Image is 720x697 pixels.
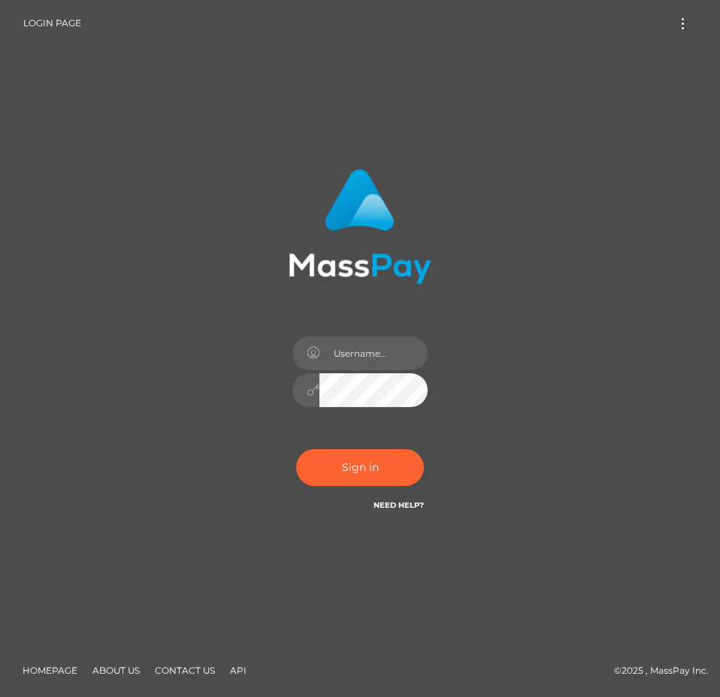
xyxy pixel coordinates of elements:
a: Homepage [17,659,83,682]
button: Sign in [296,449,424,486]
a: Contact Us [149,659,221,682]
a: API [224,659,253,682]
input: Username... [319,336,428,370]
a: About Us [86,659,146,682]
a: Login Page [23,8,81,39]
img: MassPay Login [289,169,431,284]
a: Need Help? [374,500,424,510]
div: © 2025 , MassPay Inc. [11,662,709,679]
button: Toggle navigation [669,14,697,34]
